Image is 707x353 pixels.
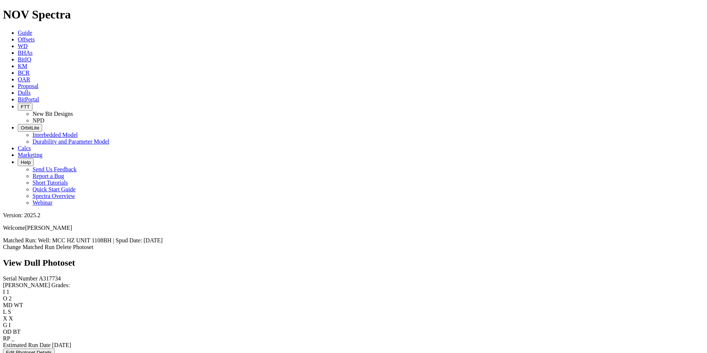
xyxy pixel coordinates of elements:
[18,76,30,83] a: OAR
[3,315,7,322] label: X
[3,295,7,302] label: O
[52,342,71,348] span: [DATE]
[18,83,38,89] a: Proposal
[14,302,23,308] span: WT
[9,315,13,322] span: X
[13,329,20,335] span: BT
[33,166,77,172] a: Send Us Feedback
[3,225,704,231] p: Welcome
[3,282,704,289] div: [PERSON_NAME] Grades:
[21,159,31,165] span: Help
[18,56,31,63] a: BitIQ
[33,199,53,206] a: Webinar
[3,309,6,315] label: L
[18,90,31,96] a: Dulls
[38,237,163,243] span: Well: MCC HZ UNIT 1108BH | Spud Date: [DATE]
[33,193,75,199] a: Spectra Overview
[25,225,72,231] span: [PERSON_NAME]
[18,50,33,56] a: BHAs
[18,70,30,76] a: BCR
[18,158,34,166] button: Help
[18,36,35,43] a: Offsets
[3,8,704,21] h1: NOV Spectra
[18,145,31,151] a: Calcs
[33,111,73,117] a: New Bit Designs
[3,329,11,335] label: OD
[21,125,39,131] span: OrbitLite
[3,342,51,348] label: Estimated Run Date
[33,186,75,192] a: Quick Start Guide
[18,43,28,49] a: WD
[11,335,14,342] span: _
[18,152,43,158] a: Marketing
[18,124,42,132] button: OrbitLite
[18,103,33,111] button: FTT
[3,289,5,295] label: I
[33,132,78,138] a: Interbedded Model
[18,63,27,69] a: KM
[9,295,12,302] span: 2
[33,117,44,124] a: NPD
[33,173,64,179] a: Report a Bug
[33,179,68,186] a: Short Tutorials
[18,96,39,102] a: BitPortal
[3,275,38,282] label: Serial Number
[8,309,11,315] span: S
[3,237,37,243] span: Matched Run:
[3,244,55,250] a: Change Matched Run
[3,212,704,219] div: Version: 2025.2
[18,30,32,36] a: Guide
[33,138,109,145] a: Durability and Parameter Model
[6,289,9,295] span: 1
[3,335,10,342] label: RP
[39,275,61,282] span: A317734
[21,104,30,110] span: FTT
[3,302,13,308] label: MD
[9,322,11,328] span: I
[3,322,7,328] label: G
[56,244,94,250] a: Delete Photoset
[3,258,704,268] h2: View Dull Photoset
